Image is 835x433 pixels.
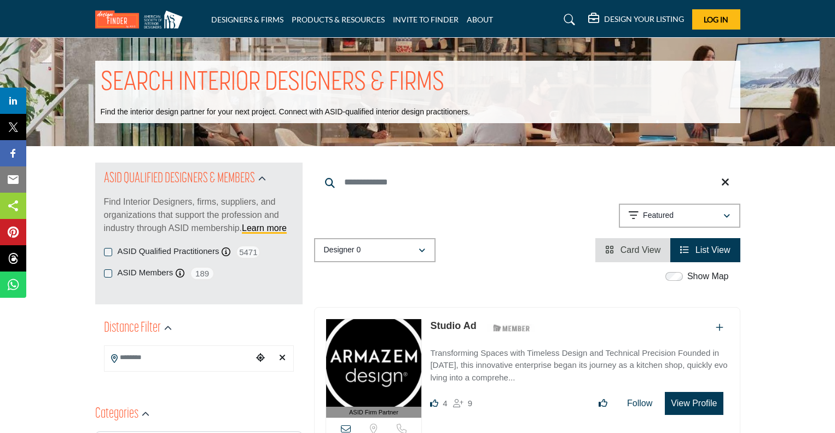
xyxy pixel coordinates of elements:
input: ASID Members checkbox [104,269,112,278]
a: INVITE TO FINDER [393,15,459,24]
a: ASID Firm Partner [326,319,422,418]
p: Find Interior Designers, firms, suppliers, and organizations that support the profession and indu... [104,195,294,235]
p: Transforming Spaces with Timeless Design and Technical Precision Founded in [DATE], this innovati... [430,347,728,384]
img: Studio Ad [326,319,422,407]
a: Add To List [716,323,723,332]
a: Transforming Spaces with Timeless Design and Technical Precision Founded in [DATE], this innovati... [430,340,728,384]
span: ASID Firm Partner [349,408,398,417]
span: 4 [443,399,447,408]
span: Card View [621,245,661,255]
h2: Categories [95,405,138,424]
div: Clear search location [274,347,291,370]
a: DESIGNERS & FIRMS [211,15,283,24]
button: Like listing [592,392,614,414]
img: ASID Members Badge Icon [487,321,536,335]
span: 9 [468,399,472,408]
h5: DESIGN YOUR LISTING [604,14,684,24]
a: ABOUT [467,15,493,24]
button: Follow [620,392,659,414]
p: Featured [643,210,674,221]
span: 5471 [236,245,260,259]
a: Search [553,11,582,28]
li: List View [670,238,740,262]
a: View Card [605,245,660,255]
button: Log In [692,9,740,30]
p: Designer 0 [324,245,361,256]
p: Find the interior design partner for your next project. Connect with ASID-qualified interior desi... [101,107,470,118]
div: Followers [453,397,472,410]
img: Site Logo [95,10,188,28]
label: Show Map [687,270,729,283]
button: Featured [619,204,740,228]
a: PRODUCTS & RESOURCES [292,15,385,24]
button: Designer 0 [314,238,436,262]
h2: ASID QUALIFIED DESIGNERS & MEMBERS [104,169,255,189]
label: ASID Qualified Practitioners [118,245,219,258]
span: List View [695,245,730,255]
button: View Profile [665,392,723,415]
input: Search Location [105,347,252,368]
input: Search Keyword [314,169,740,195]
p: Studio Ad [430,319,476,333]
h2: Distance Filter [104,319,161,338]
a: Studio Ad [430,320,476,331]
span: Log In [704,15,728,24]
h1: SEARCH INTERIOR DESIGNERS & FIRMS [101,66,444,100]
div: DESIGN YOUR LISTING [588,13,684,26]
label: ASID Members [118,267,173,279]
input: ASID Qualified Practitioners checkbox [104,248,112,256]
div: Choose your current location [252,347,269,370]
a: View List [680,245,730,255]
span: 189 [190,267,214,280]
li: Card View [595,238,670,262]
a: Learn more [242,223,287,233]
i: Likes [430,399,438,407]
